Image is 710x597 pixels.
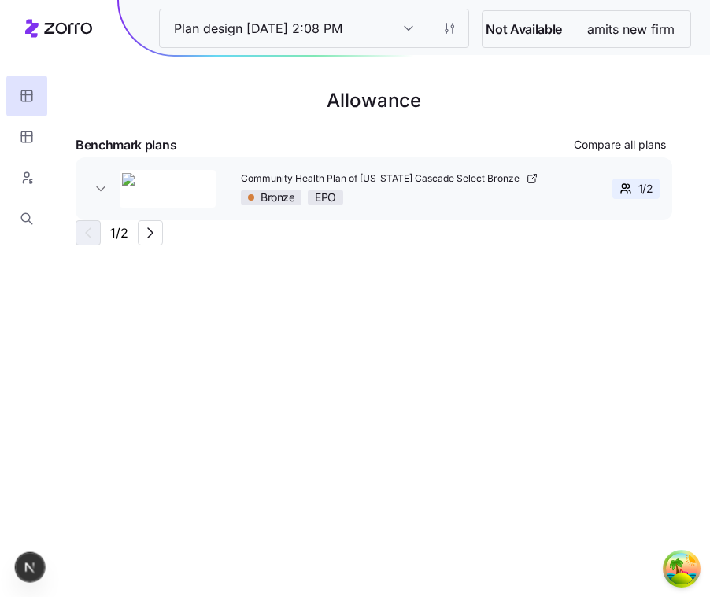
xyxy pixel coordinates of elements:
span: Benchmark plans [76,135,176,155]
span: EPO [315,190,336,205]
span: 1 / 2 [638,181,653,197]
img: Community Health Network of Washington [113,170,223,208]
a: Community Health Plan of [US_STATE] Cascade Select Bronze [241,172,551,186]
span: Not Available [486,20,562,39]
span: Compare all plans [574,137,666,153]
span: Community Health Plan of [US_STATE] Cascade Select Bronze [241,172,523,186]
button: Open Tanstack query devtools [666,553,697,584]
div: 1 / 2 [76,220,672,245]
span: amits new firm [575,20,687,39]
span: Bronze [261,190,294,205]
h1: Allowance [76,82,672,120]
button: Community Health Network of WashingtonCommunity Health Plan of [US_STATE] Cascade Select BronzeBr... [76,157,672,220]
button: Settings [431,9,468,47]
button: Compare all plans [568,132,672,157]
